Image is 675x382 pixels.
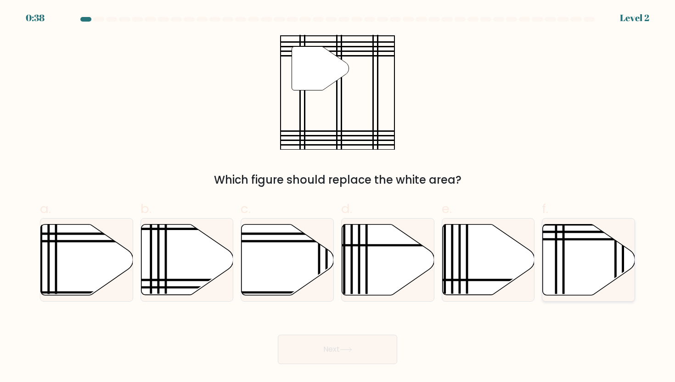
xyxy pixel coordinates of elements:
[45,172,630,188] div: Which figure should replace the white area?
[141,200,152,218] span: b.
[341,200,352,218] span: d.
[542,200,548,218] span: f.
[26,11,45,25] div: 0:38
[292,46,349,90] g: "
[278,335,397,364] button: Next
[442,200,452,218] span: e.
[241,200,251,218] span: c.
[40,200,51,218] span: a.
[620,11,649,25] div: Level 2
